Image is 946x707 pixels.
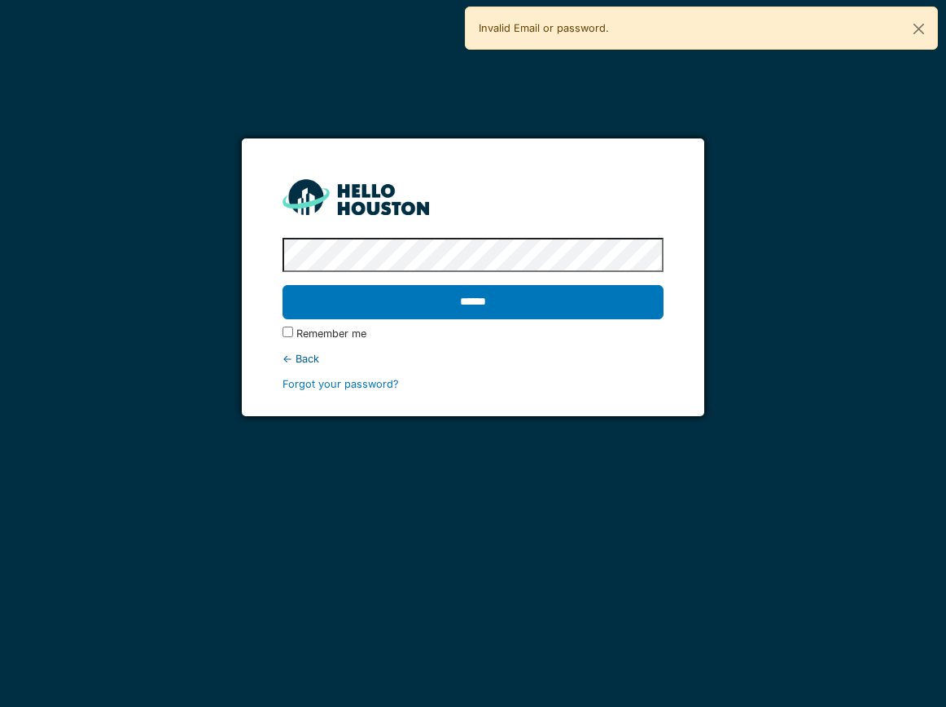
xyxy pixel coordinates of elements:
div: Invalid Email or password. [465,7,938,50]
img: HH_line-BYnF2_Hg.png [282,179,429,214]
a: Forgot your password? [282,378,399,390]
label: Remember me [296,326,366,341]
button: Close [900,7,937,50]
div: ← Back [282,351,664,367]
